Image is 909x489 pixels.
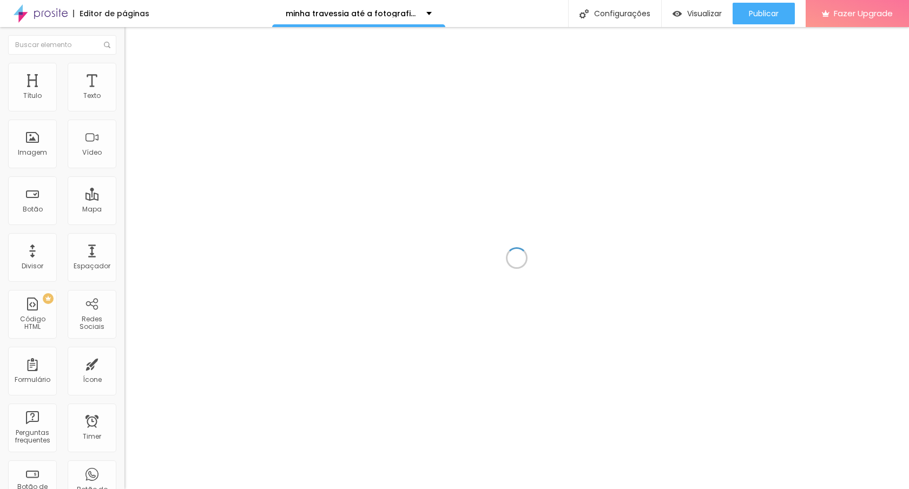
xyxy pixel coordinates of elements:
[15,376,50,384] div: Formulário
[286,10,418,17] p: minha travessia até a fotografia sensível
[11,315,54,331] div: Código HTML
[673,9,682,18] img: view-1.svg
[74,262,110,270] div: Espaçador
[749,9,779,18] span: Publicar
[11,429,54,445] div: Perguntas frequentes
[23,92,42,100] div: Título
[82,206,102,213] div: Mapa
[834,9,893,18] span: Fazer Upgrade
[83,92,101,100] div: Texto
[82,149,102,156] div: Vídeo
[8,35,116,55] input: Buscar elemento
[662,3,733,24] button: Visualizar
[104,42,110,48] img: Icone
[687,9,722,18] span: Visualizar
[83,433,101,440] div: Timer
[23,206,43,213] div: Botão
[18,149,47,156] div: Imagem
[733,3,795,24] button: Publicar
[579,9,589,18] img: Icone
[70,315,113,331] div: Redes Sociais
[22,262,43,270] div: Divisor
[73,10,149,17] div: Editor de páginas
[83,376,102,384] div: Ícone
